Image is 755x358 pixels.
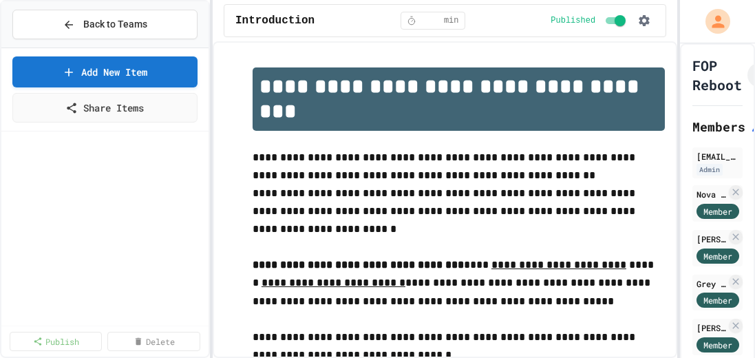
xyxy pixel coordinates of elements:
[692,117,745,136] h2: Members
[703,205,732,218] span: Member
[703,339,732,351] span: Member
[12,10,198,39] button: Back to Teams
[696,188,726,200] div: Nova [PERSON_NAME]
[696,150,738,162] div: [EMAIL_ADDRESS][DOMAIN_NAME]
[235,12,315,29] span: Introduction
[107,332,200,351] a: Delete
[641,243,741,302] iframe: chat widget
[691,6,734,37] div: My Account
[697,303,741,344] iframe: chat widget
[551,12,628,29] div: Content is published and visible to students
[83,17,147,32] span: Back to Teams
[692,56,742,94] h1: FOP Reboot
[696,164,723,176] div: Admin
[10,332,102,351] a: Publish
[696,233,726,245] div: [PERSON_NAME]
[444,15,459,26] span: min
[551,15,595,26] span: Published
[12,56,198,87] a: Add New Item
[12,93,198,123] a: Share Items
